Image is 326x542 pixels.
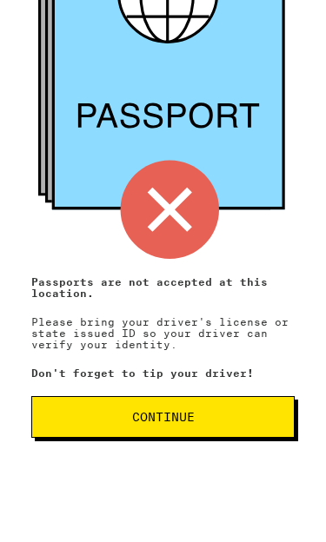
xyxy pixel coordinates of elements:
span: Continue [132,411,195,423]
button: Continue [31,396,295,438]
p: Please bring your driver's license or state issued ID so your driver can verify your identity. [31,276,295,350]
p: Don't forget to tip your driver! [31,367,295,379]
span: Hi. Need any help? [12,13,143,30]
p: Passports are not accepted at this location. [31,276,295,299]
